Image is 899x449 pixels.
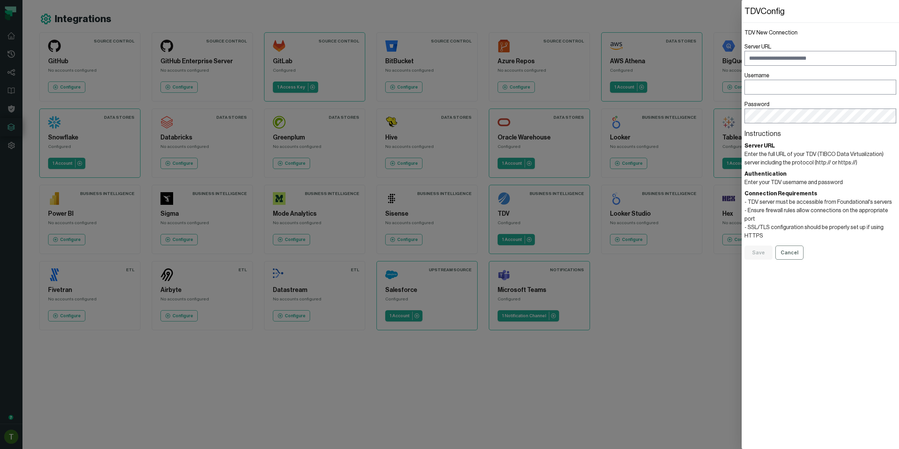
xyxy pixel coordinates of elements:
[744,170,896,178] header: Authentication
[744,71,896,95] label: Username
[744,142,896,167] section: Enter the full URL of your TDV (TIBCO Data Virtualization) server including the protocol (http://...
[744,189,896,240] section: - TDV server must be accessible from Foundational's servers - Ensure firewall rules allow connect...
[744,246,773,260] button: Save
[744,80,896,95] input: Username
[744,109,896,123] input: Password
[744,28,896,37] h1: TDV New Connection
[744,129,896,139] header: Instructions
[744,142,896,150] header: Server URL
[744,100,896,123] label: Password
[744,43,896,66] label: Server URL
[744,170,896,187] section: Enter your TDV username and password
[775,246,803,260] button: Cancel
[744,189,896,198] header: Connection Requirements
[744,51,896,66] input: Server URL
